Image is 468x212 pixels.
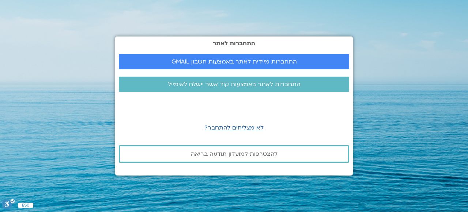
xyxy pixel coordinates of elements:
h2: התחברות לאתר [119,40,349,47]
a: לא מצליחים להתחבר? [204,124,264,132]
a: התחברות לאתר באמצעות קוד אשר יישלח לאימייל [119,77,349,92]
span: התחברות מיידית לאתר באמצעות חשבון GMAIL [171,58,297,65]
a: התחברות מיידית לאתר באמצעות חשבון GMAIL [119,54,349,69]
span: התחברות לאתר באמצעות קוד אשר יישלח לאימייל [168,81,301,88]
span: להצטרפות למועדון תודעה בריאה [191,151,278,157]
a: להצטרפות למועדון תודעה בריאה [119,145,349,163]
